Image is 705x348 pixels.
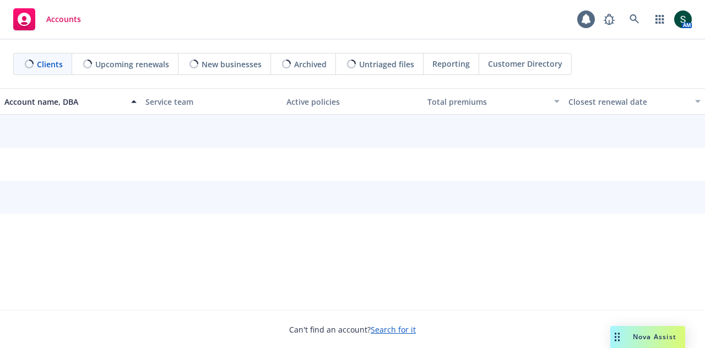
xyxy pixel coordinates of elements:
[598,8,620,30] a: Report a Bug
[623,8,646,30] a: Search
[46,15,81,24] span: Accounts
[488,58,562,69] span: Customer Directory
[289,324,416,335] span: Can't find an account?
[202,58,262,70] span: New businesses
[423,88,564,115] button: Total premiums
[568,96,688,108] div: Closest renewal date
[427,96,547,108] div: Total premiums
[610,326,685,348] button: Nova Assist
[359,58,414,70] span: Untriaged files
[610,326,624,348] div: Drag to move
[145,96,278,108] div: Service team
[282,88,423,115] button: Active policies
[9,4,85,35] a: Accounts
[674,10,692,28] img: photo
[95,58,169,70] span: Upcoming renewals
[633,332,676,341] span: Nova Assist
[4,96,124,108] div: Account name, DBA
[564,88,705,115] button: Closest renewal date
[141,88,282,115] button: Service team
[294,58,327,70] span: Archived
[649,8,671,30] a: Switch app
[37,58,63,70] span: Clients
[286,96,419,108] div: Active policies
[371,324,416,335] a: Search for it
[432,58,470,69] span: Reporting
